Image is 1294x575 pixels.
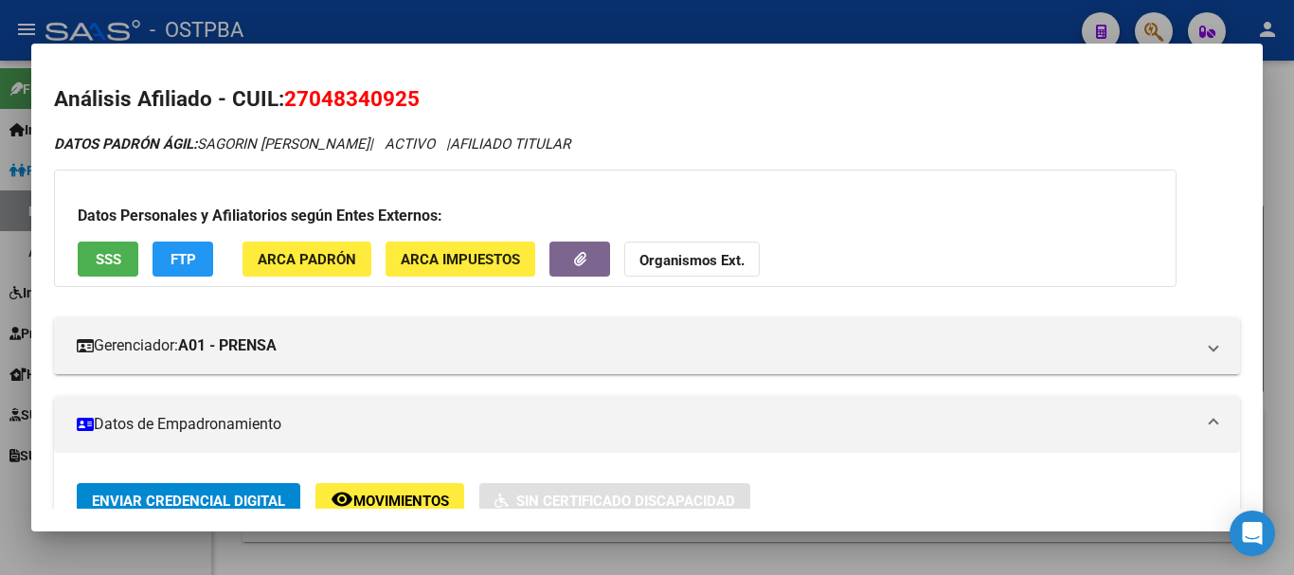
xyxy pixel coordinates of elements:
[54,83,1240,116] h2: Análisis Afiliado - CUIL:
[54,396,1240,453] mat-expansion-panel-header: Datos de Empadronamiento
[450,135,570,153] span: AFILIADO TITULAR
[54,135,369,153] span: SAGORIN [PERSON_NAME]
[624,242,760,277] button: Organismos Ext.
[401,251,520,268] span: ARCA Impuestos
[386,242,535,277] button: ARCA Impuestos
[331,488,353,511] mat-icon: remove_red_eye
[96,251,121,268] span: SSS
[243,242,371,277] button: ARCA Padrón
[54,317,1240,374] mat-expansion-panel-header: Gerenciador:A01 - PRENSA
[178,334,277,357] strong: A01 - PRENSA
[516,493,735,510] span: Sin Certificado Discapacidad
[92,493,285,510] span: Enviar Credencial Digital
[171,251,196,268] span: FTP
[54,135,197,153] strong: DATOS PADRÓN ÁGIL:
[639,252,745,269] strong: Organismos Ext.
[77,334,1195,357] mat-panel-title: Gerenciador:
[353,493,449,510] span: Movimientos
[78,205,1153,227] h3: Datos Personales y Afiliatorios según Entes Externos:
[77,483,300,518] button: Enviar Credencial Digital
[54,135,570,153] i: | ACTIVO |
[315,483,464,518] button: Movimientos
[479,483,750,518] button: Sin Certificado Discapacidad
[284,86,420,111] span: 27048340925
[77,413,1195,436] mat-panel-title: Datos de Empadronamiento
[258,251,356,268] span: ARCA Padrón
[153,242,213,277] button: FTP
[78,242,138,277] button: SSS
[1230,511,1275,556] div: Open Intercom Messenger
